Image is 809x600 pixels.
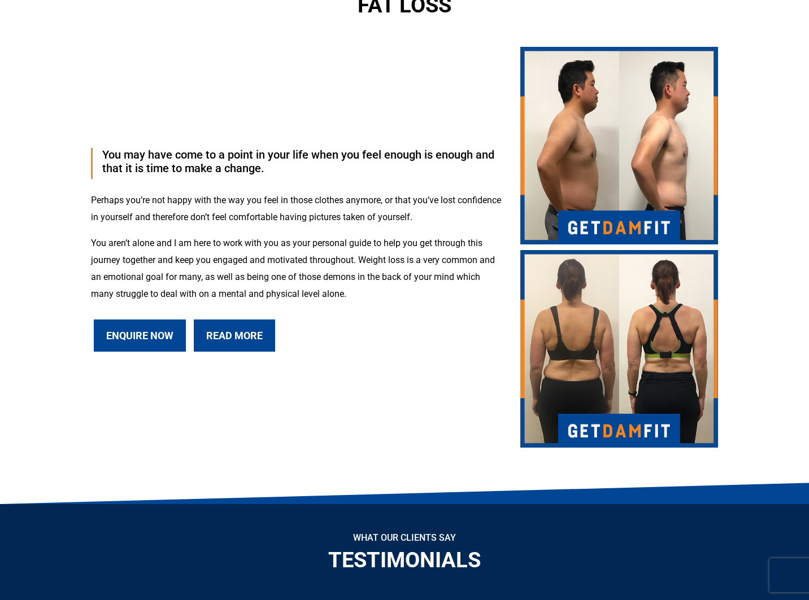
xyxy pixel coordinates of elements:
h4: What our clients say [164,532,645,543]
h3: You may have come to a point in your life when you feel enough is enough and that it is time to m... [102,148,503,175]
a: Read more [194,319,275,352]
img: 12-1.png [520,250,718,448]
p: Perhaps you’re not happy with the way you feel in those clothes anymore, or that you’ve lost conf... [91,192,503,226]
p: You aren’t alone and I am here to work with you as your personal guide to help you get through th... [91,235,503,303]
a: Enquire Now [94,319,186,352]
img: 7-1.png [520,47,718,244]
h2: testimonials [164,548,645,573]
